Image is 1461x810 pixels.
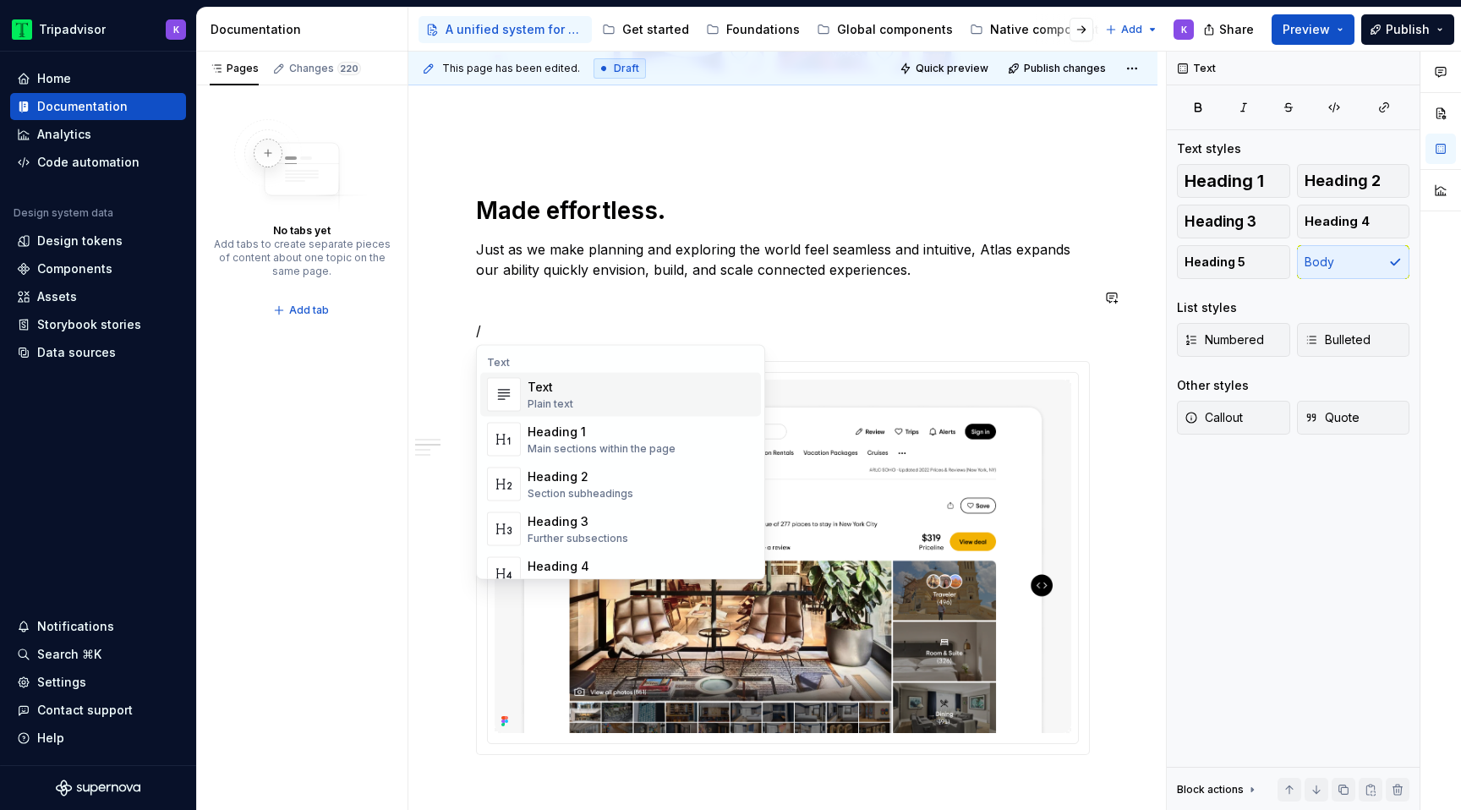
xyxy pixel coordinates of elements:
a: Global components [810,16,960,43]
div: Design system data [14,206,113,220]
button: Heading 5 [1177,245,1290,279]
svg: Supernova Logo [56,780,140,796]
a: A unified system for every journey. [419,16,592,43]
div: Assets [37,288,77,305]
a: Analytics [10,121,186,148]
a: Get started [595,16,696,43]
button: Add [1100,18,1163,41]
button: Contact support [10,697,186,724]
button: Heading 3 [1177,205,1290,238]
div: Foundations [726,21,800,38]
span: Share [1219,21,1254,38]
button: Callout [1177,401,1290,435]
button: Quick preview [895,57,996,80]
button: Publish [1361,14,1454,45]
div: Native components [990,21,1106,38]
div: Help [37,730,64,747]
span: Heading 1 [1185,172,1264,189]
button: Preview [1272,14,1354,45]
div: Get started [622,21,689,38]
div: K [173,23,179,36]
div: Search ⌘K [37,646,101,663]
a: Documentation [10,93,186,120]
a: Code automation [10,149,186,176]
span: Publish changes [1024,62,1106,75]
h1: Made effortless. [476,195,1090,226]
div: Page tree [419,13,1097,47]
a: Foundations [699,16,807,43]
a: Home [10,65,186,92]
span: Numbered [1185,331,1264,348]
span: Draft [614,62,639,75]
button: Quote [1297,401,1410,435]
span: Publish [1386,21,1430,38]
span: Preview [1283,21,1330,38]
div: Pages [210,62,259,75]
div: Block actions [1177,778,1259,802]
p: Just as we make planning and exploring the world feel seamless and intuitive, Atlas expands our a... [476,239,1090,280]
a: Assets [10,283,186,310]
a: Storybook stories [10,311,186,338]
div: Add tabs to create separate pieces of content about one topic on the same page. [213,238,391,278]
div: Changes [289,62,361,75]
span: This page has been edited. [442,62,580,75]
span: Heading 5 [1185,254,1245,271]
button: Numbered [1177,323,1290,357]
span: Heading 4 [1305,213,1370,230]
div: Notifications [37,618,114,635]
span: Add tab [289,304,329,317]
div: Global components [837,21,953,38]
div: Home [37,70,71,87]
a: Settings [10,669,186,696]
div: A unified system for every journey. [446,21,585,38]
a: Native components [963,16,1113,43]
button: Heading 4 [1297,205,1410,238]
div: Code automation [37,154,140,171]
a: Components [10,255,186,282]
div: Analytics [37,126,91,143]
div: Tripadvisor [39,21,106,38]
div: No tabs yet [273,224,331,238]
div: Documentation [211,21,401,38]
span: Callout [1185,409,1243,426]
button: Heading 1 [1177,164,1290,198]
div: Text styles [1177,140,1241,157]
button: Bulleted [1297,323,1410,357]
button: Add tab [268,298,337,322]
span: Heading 3 [1185,213,1256,230]
span: / [476,322,481,339]
div: Data sources [37,344,116,361]
span: Heading 2 [1305,172,1381,189]
div: Design tokens [37,233,123,249]
div: Components [37,260,112,277]
img: 0ed0e8b8-9446-497d-bad0-376821b19aa5.png [12,19,32,40]
div: Contact support [37,702,133,719]
button: Heading 2 [1297,164,1410,198]
div: Block actions [1177,783,1244,796]
div: Settings [37,674,86,691]
button: Help [10,725,186,752]
div: Documentation [37,98,128,115]
button: Notifications [10,613,186,640]
a: Data sources [10,339,186,366]
span: Quote [1305,409,1360,426]
span: Bulleted [1305,331,1371,348]
div: Storybook stories [37,316,141,333]
div: List styles [1177,299,1237,316]
a: Design tokens [10,227,186,254]
div: K [1181,23,1187,36]
button: TripadvisorK [3,11,193,47]
button: Share [1195,14,1265,45]
button: Publish changes [1003,57,1114,80]
span: Add [1121,23,1142,36]
span: 220 [337,62,361,75]
button: Search ⌘K [10,641,186,668]
span: Quick preview [916,62,988,75]
div: Other styles [1177,377,1249,394]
